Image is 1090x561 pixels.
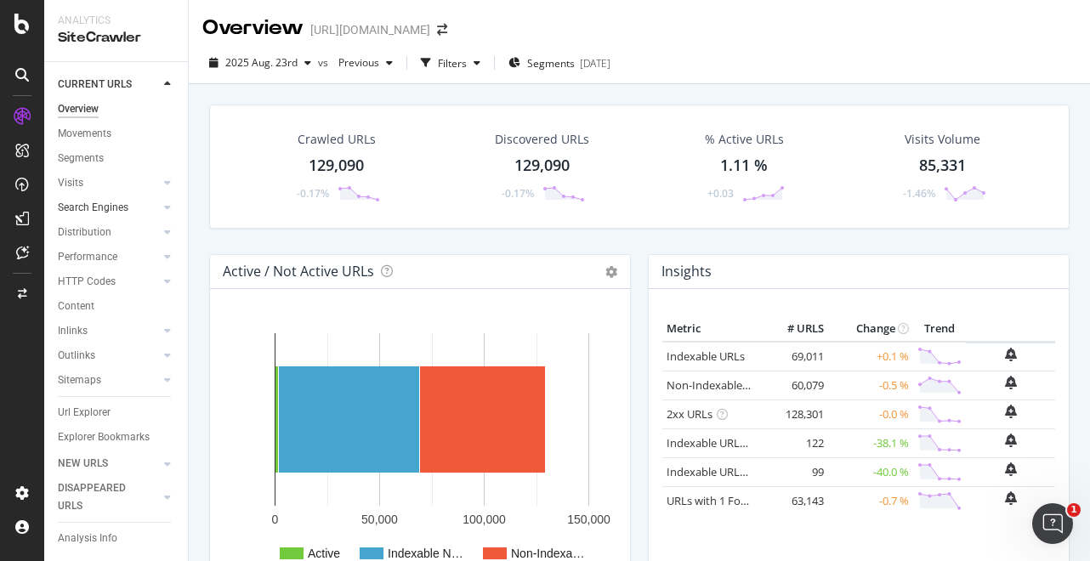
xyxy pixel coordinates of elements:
a: Performance [58,248,159,266]
div: Distribution [58,224,111,241]
td: +0.1 % [828,342,913,371]
div: Filters [438,56,467,71]
div: Sitemaps [58,371,101,389]
a: Url Explorer [58,404,176,422]
a: Analysis Info [58,530,176,547]
td: -0.5 % [828,371,913,399]
a: DISAPPEARED URLS [58,479,159,515]
h4: Insights [661,260,712,283]
td: 60,079 [760,371,828,399]
div: arrow-right-arrow-left [437,24,447,36]
td: -0.0 % [828,399,913,428]
a: Indexable URLs [667,348,745,364]
div: Explorer Bookmarks [58,428,150,446]
div: Overview [58,100,99,118]
div: 1.11 % [720,155,768,177]
div: SiteCrawler [58,28,174,48]
text: Indexable N… [388,547,463,560]
th: Change [828,316,913,342]
div: Segments [58,150,104,167]
div: Analytics [58,14,174,28]
div: -0.17% [297,186,329,201]
div: Visits Volume [905,131,980,148]
div: -0.17% [502,186,534,201]
a: NEW URLS [58,455,159,473]
div: [URL][DOMAIN_NAME] [310,21,430,38]
th: Trend [913,316,966,342]
div: bell-plus [1005,433,1017,447]
a: Inlinks [58,322,159,340]
h4: Active / Not Active URLs [223,260,374,283]
div: Movements [58,125,111,143]
div: Overview [202,14,304,42]
div: Content [58,297,94,315]
text: 150,000 [567,513,610,526]
button: Previous [332,49,400,76]
a: Non-Indexable URLs [667,377,770,393]
td: 63,143 [760,486,828,515]
th: # URLS [760,316,828,342]
iframe: Intercom live chat [1032,503,1073,544]
div: DISAPPEARED URLS [58,479,144,515]
text: Active [308,547,340,560]
a: Visits [58,174,159,192]
text: 50,000 [361,513,398,526]
a: Indexable URLs with Bad Description [667,464,852,479]
td: -38.1 % [828,428,913,457]
button: Segments[DATE] [502,49,617,76]
td: 128,301 [760,399,828,428]
a: Movements [58,125,176,143]
td: -0.7 % [828,486,913,515]
a: Content [58,297,176,315]
a: 2xx URLs [667,406,712,422]
div: bell-plus [1005,348,1017,361]
span: vs [318,55,332,70]
span: Segments [527,56,575,71]
td: 69,011 [760,342,828,371]
a: Sitemaps [58,371,159,389]
div: bell-plus [1005,491,1017,505]
i: Options [605,266,617,278]
div: +0.03 [707,186,734,201]
div: Visits [58,174,83,192]
div: Search Engines [58,199,128,217]
div: [DATE] [580,56,610,71]
div: Performance [58,248,117,266]
div: Crawled URLs [298,131,376,148]
a: Overview [58,100,176,118]
span: 2025 Aug. 23rd [225,55,298,70]
div: Url Explorer [58,404,111,422]
div: 129,090 [309,155,364,177]
span: 1 [1067,503,1081,517]
span: Previous [332,55,379,70]
button: Filters [414,49,487,76]
td: 99 [760,457,828,486]
div: % Active URLs [705,131,784,148]
div: Analysis Info [58,530,117,547]
div: bell-plus [1005,405,1017,418]
a: Indexable URLs with Bad H1 [667,435,809,450]
text: 0 [272,513,279,526]
a: URLs with 1 Follow Inlink [667,493,792,508]
div: NEW URLS [58,455,108,473]
div: bell-plus [1005,376,1017,389]
a: Search Engines [58,199,159,217]
div: 85,331 [919,155,966,177]
div: bell-plus [1005,462,1017,476]
div: HTTP Codes [58,273,116,291]
a: Segments [58,150,176,167]
td: -40.0 % [828,457,913,486]
a: CURRENT URLS [58,76,159,93]
a: Distribution [58,224,159,241]
div: Inlinks [58,322,88,340]
a: Explorer Bookmarks [58,428,176,446]
div: -1.46% [903,186,935,201]
div: CURRENT URLS [58,76,132,93]
a: Outlinks [58,347,159,365]
div: Outlinks [58,347,95,365]
td: 122 [760,428,828,457]
th: Metric [662,316,760,342]
a: HTTP Codes [58,273,159,291]
div: Discovered URLs [495,131,589,148]
text: 100,000 [463,513,506,526]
